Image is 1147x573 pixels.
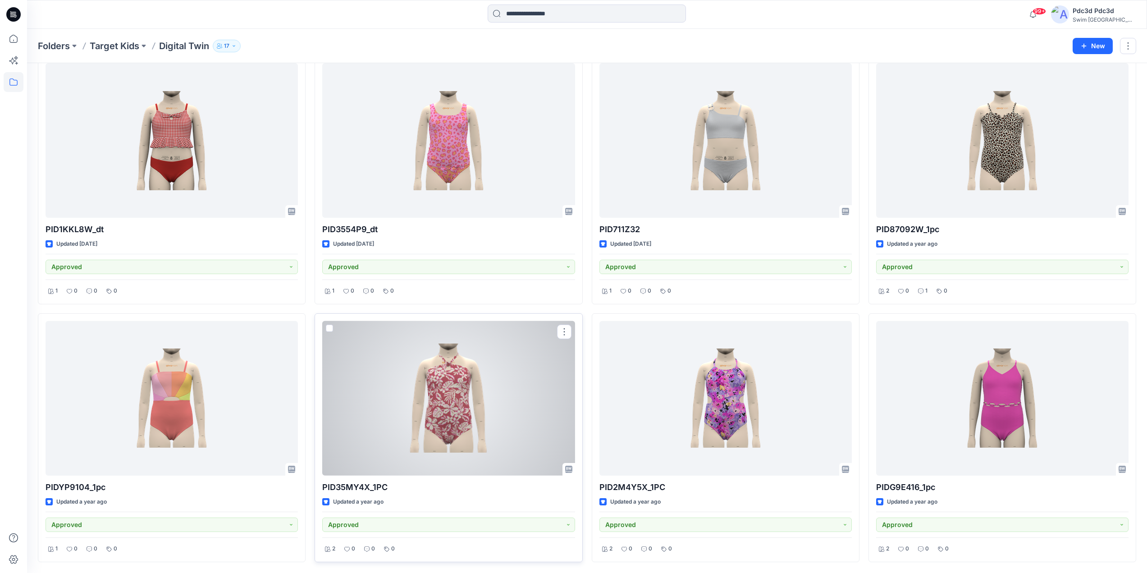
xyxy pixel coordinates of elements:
p: 0 [628,286,631,296]
div: Swim [GEOGRAPHIC_DATA] [1073,16,1136,23]
p: 0 [352,544,355,554]
img: avatar [1051,5,1069,23]
div: Pdc3d Pdc3d [1073,5,1136,16]
a: Target Kids [90,40,139,52]
a: PID2M4Y5X_1PC [599,321,852,476]
a: PID711Z32 [599,63,852,218]
p: 0 [94,544,97,554]
p: PID3554P9_dt [322,223,575,236]
p: Updated [DATE] [610,239,651,249]
button: New [1073,38,1113,54]
a: PID35MY4X_1PC [322,321,575,476]
a: PIDYP9104_1pc [46,321,298,476]
p: 0 [925,544,929,554]
p: Updated a year ago [56,497,107,507]
p: 0 [371,544,375,554]
p: 2 [332,544,335,554]
a: Folders [38,40,70,52]
p: 0 [74,544,78,554]
p: 0 [648,286,651,296]
p: 0 [668,544,672,554]
p: 0 [629,544,632,554]
p: 0 [390,286,394,296]
p: 1 [55,544,58,554]
p: 0 [94,286,97,296]
p: 0 [114,544,117,554]
button: 17 [213,40,241,52]
p: Updated [DATE] [56,239,97,249]
p: Updated a year ago [333,497,384,507]
span: 99+ [1033,8,1046,15]
p: PID711Z32 [599,223,852,236]
p: PID87092W_1pc [876,223,1129,236]
p: 0 [945,544,949,554]
p: 1 [332,286,334,296]
p: Updated a year ago [887,239,937,249]
p: PIDYP9104_1pc [46,481,298,494]
a: PID3554P9_dt [322,63,575,218]
p: 17 [224,41,229,51]
p: 1 [55,286,58,296]
p: Digital Twin [159,40,209,52]
p: PID1KKL8W_dt [46,223,298,236]
a: PID1KKL8W_dt [46,63,298,218]
p: PIDG9E416_1pc [876,481,1129,494]
p: 0 [649,544,652,554]
p: 0 [74,286,78,296]
p: 0 [391,544,395,554]
p: 0 [114,286,117,296]
p: PID35MY4X_1PC [322,481,575,494]
p: 0 [905,544,909,554]
p: Updated a year ago [610,497,661,507]
p: 2 [886,544,889,554]
a: PID87092W_1pc [876,63,1129,218]
p: 2 [609,544,612,554]
p: Updated [DATE] [333,239,374,249]
p: 0 [667,286,671,296]
p: PID2M4Y5X_1PC [599,481,852,494]
p: 0 [351,286,354,296]
p: 0 [944,286,947,296]
p: 1 [925,286,928,296]
p: 1 [609,286,612,296]
p: 2 [886,286,889,296]
a: PIDG9E416_1pc [876,321,1129,476]
p: Updated a year ago [887,497,937,507]
p: 0 [370,286,374,296]
p: 0 [905,286,909,296]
